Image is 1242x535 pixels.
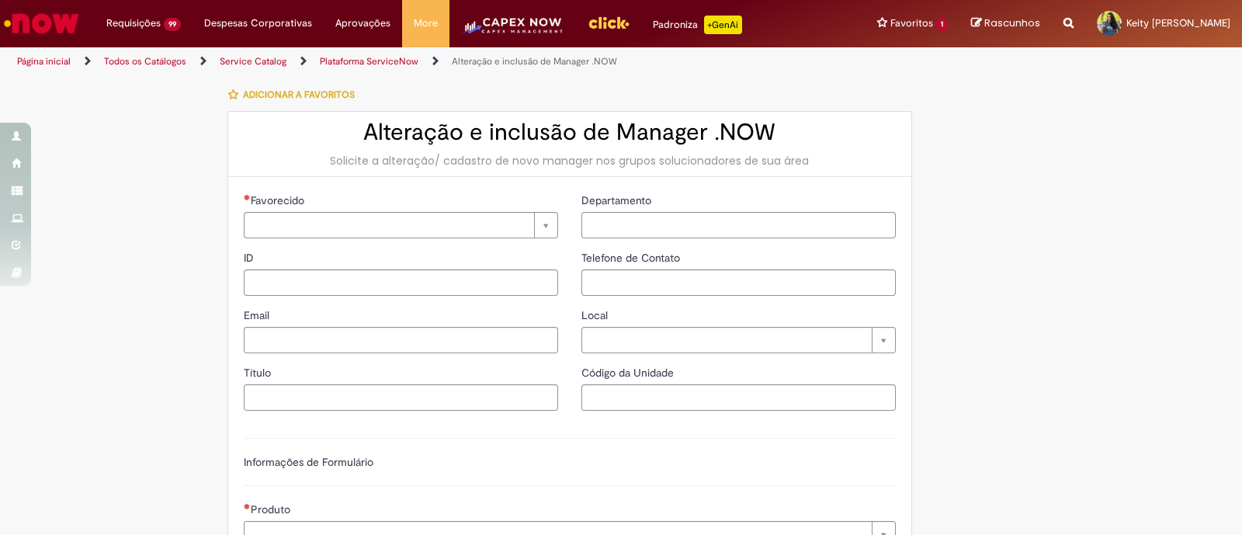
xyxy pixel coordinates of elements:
[106,16,161,31] span: Requisições
[335,16,390,31] span: Aprovações
[320,55,418,68] a: Plataforma ServiceNow
[220,55,286,68] a: Service Catalog
[452,55,617,68] a: Alteração e inclusão de Manager .NOW
[2,8,82,39] img: ServiceNow
[936,18,948,31] span: 1
[104,55,186,68] a: Todos os Catálogos
[244,503,251,509] span: Necessários
[204,16,312,31] span: Despesas Corporativas
[12,47,817,76] ul: Trilhas de página
[1126,16,1230,30] span: Keity [PERSON_NAME]
[890,16,933,31] span: Favoritos
[244,327,558,353] input: Email
[581,366,677,380] span: Código da Unidade
[17,55,71,68] a: Página inicial
[414,16,438,31] span: More
[244,153,896,168] div: Solicite a alteração/ cadastro de novo manager nos grupos solucionadores de sua área
[581,269,896,296] input: Telefone de Contato
[251,502,293,516] span: Necessários - Produto
[581,384,896,411] input: Código da Unidade
[244,384,558,411] input: Título
[164,18,181,31] span: 99
[244,366,274,380] span: Título
[244,194,251,200] span: Necessários
[581,212,896,238] input: Departamento
[227,78,363,111] button: Adicionar a Favoritos
[588,11,630,34] img: click_logo_yellow_360x200.png
[704,16,742,34] p: +GenAi
[971,16,1040,31] a: Rascunhos
[581,251,683,265] span: Telefone de Contato
[653,16,742,34] div: Padroniza
[244,251,257,265] span: ID
[461,16,564,47] img: CapexLogo5.png
[581,193,654,207] span: Departamento
[244,308,272,322] span: Email
[251,193,307,207] span: Necessários - Favorecido
[244,455,373,469] label: Informações de Formulário
[244,212,558,238] a: Limpar campo Favorecido
[244,120,896,145] h2: Alteração e inclusão de Manager .NOW
[581,308,611,322] span: Local
[581,327,896,353] a: Limpar campo Local
[984,16,1040,30] span: Rascunhos
[244,269,558,296] input: ID
[243,89,355,101] span: Adicionar a Favoritos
